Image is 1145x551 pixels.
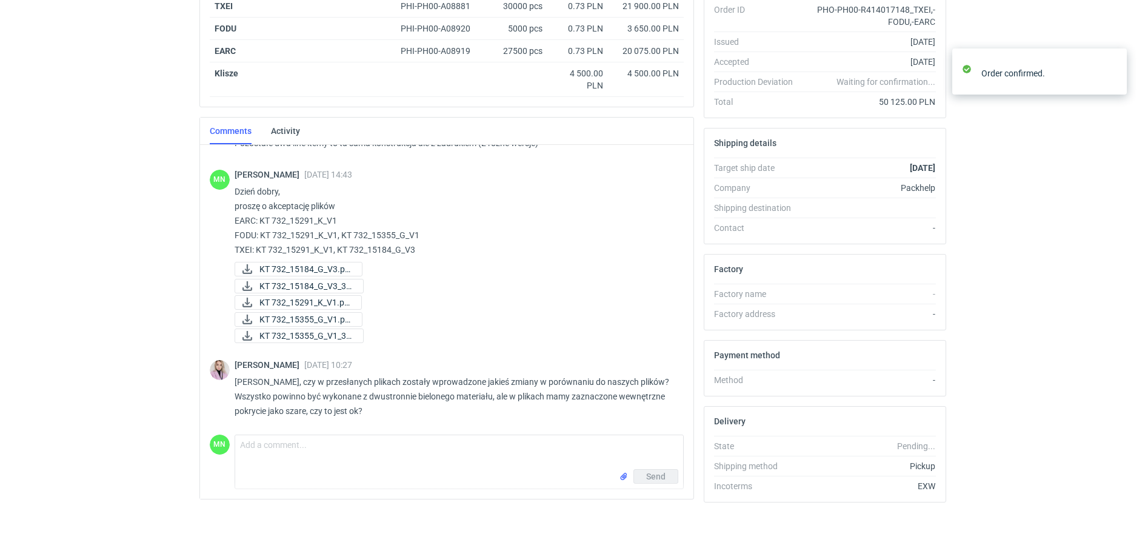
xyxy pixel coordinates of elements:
span: [DATE] 14:43 [304,170,352,179]
div: Incoterms [714,480,803,492]
span: Send [646,472,666,481]
span: [DATE] 10:27 [304,360,352,370]
div: Pickup [803,460,936,472]
div: - [803,288,936,300]
strong: Klisze [215,68,238,78]
a: TXEI [215,1,233,11]
em: Waiting for confirmation... [836,76,935,88]
h2: Shipping details [714,138,776,148]
div: 5000 pcs [487,18,547,40]
figcaption: MN [210,170,230,190]
h2: Factory [714,264,743,274]
div: Shipping destination [714,202,803,214]
div: 0.73 PLN [552,22,603,35]
p: [PERSON_NAME], czy w przesłanych plikach zostały wprowadzone jakieś zmiany w porównaniu do naszyc... [235,375,674,418]
h2: Delivery [714,416,746,426]
div: Packhelp [803,182,936,194]
span: [PERSON_NAME] [235,170,304,179]
div: KT 732_15184_G_V3.pdf [235,262,356,276]
a: FODU [215,24,236,33]
span: KT 732_15355_G_V1.pd... [259,313,352,326]
a: KT 732_15291_K_V1.pd... [235,295,362,310]
div: Target ship date [714,162,803,174]
a: Comments [210,118,252,144]
div: KT 732_15184_G_V3_3D.JPG [235,279,356,293]
a: Activity [271,118,300,144]
div: Order confirmed. [981,67,1109,79]
div: Method [714,374,803,386]
div: PHI-PH00-A08919 [401,45,482,57]
div: PHI-PH00-A08920 [401,22,482,35]
div: - [803,308,936,320]
div: 50 125.00 PLN [803,96,936,108]
a: KT 732_15184_G_V3_3D... [235,279,364,293]
div: [DATE] [803,36,936,48]
a: KT 732_15184_G_V3.pd... [235,262,362,276]
button: Send [633,469,678,484]
div: 3 650.00 PLN [613,22,679,35]
div: Factory name [714,288,803,300]
strong: [DATE] [910,163,935,173]
em: Pending... [897,441,935,451]
div: KT 732_15355_G_V1.pdf [235,312,356,327]
button: close [1109,67,1117,79]
div: 0.73 PLN [552,45,603,57]
a: KT 732_15355_G_V1.pd... [235,312,362,327]
div: Contact [714,222,803,234]
div: Shipping method [714,460,803,472]
div: [DATE] [803,56,936,68]
div: 27500 pcs [487,40,547,62]
img: Klaudia Wiśniewska [210,360,230,380]
div: State [714,440,803,452]
div: Company [714,182,803,194]
span: KT 732_15184_G_V3_3D... [259,279,353,293]
div: EXW [803,480,936,492]
div: Małgorzata Nowotna [210,435,230,455]
a: KT 732_15355_G_V1_3D... [235,329,364,343]
div: Factory address [714,308,803,320]
span: KT 732_15355_G_V1_3D... [259,329,353,342]
span: [PERSON_NAME] [235,360,304,370]
p: Dzień dobry, proszę o akceptację plików EARC: KT 732_15291_K_V1 FODU: KT 732_15291_K_V1, KT 732_1... [235,184,674,257]
div: - [803,374,936,386]
div: 4 500.00 PLN [552,67,603,92]
div: PHO-PH00-R414017148_TXEI,-FODU,-EARC [803,4,936,28]
div: Total [714,96,803,108]
figcaption: MN [210,435,230,455]
div: 20 075.00 PLN [613,45,679,57]
div: Order ID [714,4,803,28]
div: Małgorzata Nowotna [210,170,230,190]
a: EARC [215,46,236,56]
div: KT 732_15355_G_V1_3D.JPG [235,329,356,343]
span: KT 732_15184_G_V3.pd... [259,262,352,276]
div: KT 732_15291_K_V1.pdf [235,295,356,310]
div: 4 500.00 PLN [613,67,679,79]
div: Accepted [714,56,803,68]
div: Issued [714,36,803,48]
h2: Payment method [714,350,780,360]
span: KT 732_15291_K_V1.pd... [259,296,352,309]
div: - [803,222,936,234]
div: Production Deviation [714,76,803,88]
